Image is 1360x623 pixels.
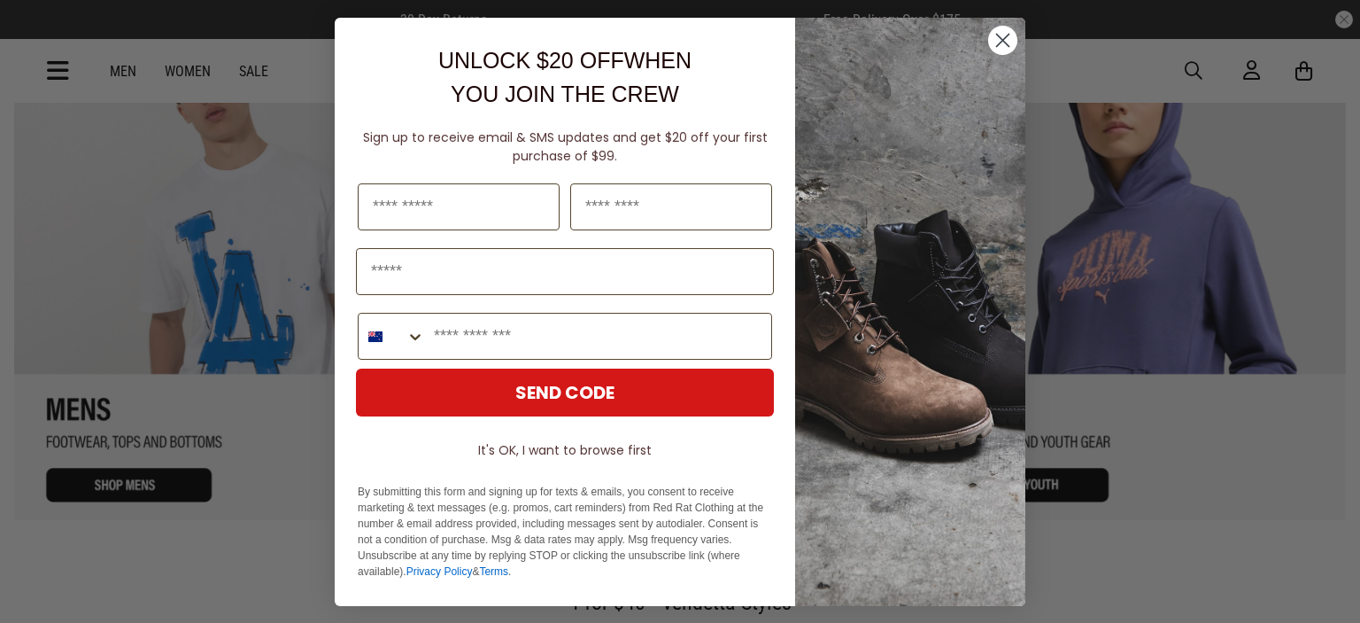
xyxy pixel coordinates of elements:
button: It's OK, I want to browse first [356,434,774,466]
img: New Zealand [368,330,382,344]
input: First Name [358,183,560,230]
span: UNLOCK $20 OFF [438,48,624,73]
span: Sign up to receive email & SMS updates and get $20 off your first purchase of $99. [363,128,768,165]
span: YOU JOIN THE CREW [451,82,679,106]
span: WHEN [624,48,692,73]
button: Search Countries [359,314,425,359]
p: By submitting this form and signing up for texts & emails, you consent to receive marketing & tex... [358,484,772,580]
button: Close dialog [987,25,1018,56]
img: f7662613-148e-4c88-9575-6c6b5b55a647.jpeg [795,18,1025,606]
button: Open LiveChat chat widget [14,7,67,60]
button: SEND CODE [356,369,774,417]
input: Email [356,248,774,295]
a: Terms [479,565,508,578]
a: Privacy Policy [406,565,473,578]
